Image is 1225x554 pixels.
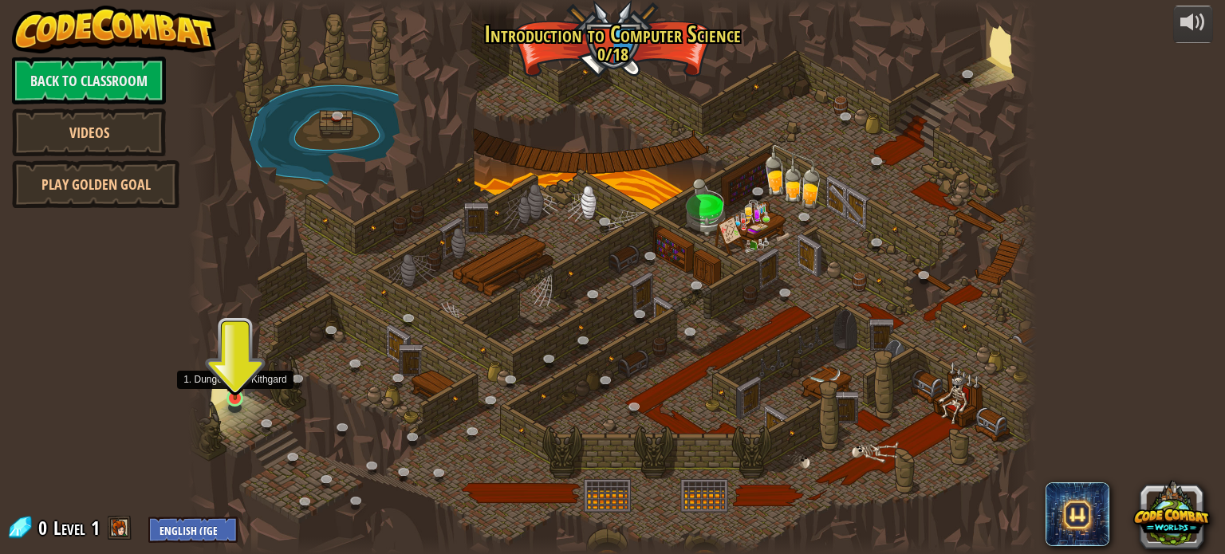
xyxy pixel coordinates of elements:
[12,57,166,104] a: Back to Classroom
[1173,6,1213,43] button: Adjust volume
[38,515,52,540] span: 0
[91,515,100,540] span: 1
[53,515,85,541] span: Level
[12,160,179,208] a: Play Golden Goal
[225,352,246,400] img: level-banner-started.png
[12,6,216,53] img: CodeCombat - Learn how to code by playing a game
[12,108,166,156] a: Videos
